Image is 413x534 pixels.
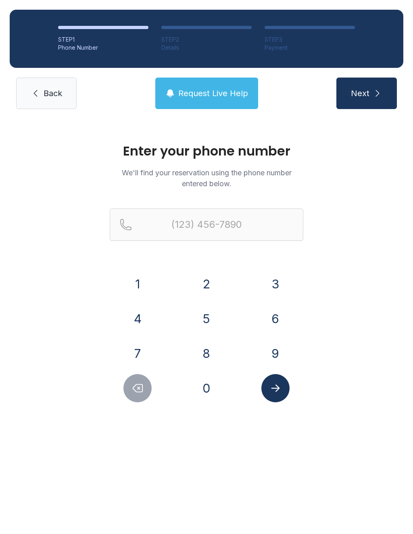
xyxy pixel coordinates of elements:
[192,374,221,402] button: 0
[178,88,248,99] span: Request Live Help
[265,36,355,44] div: STEP 3
[58,44,148,52] div: Phone Number
[58,36,148,44] div: STEP 1
[110,167,303,189] p: We'll find your reservation using the phone number entered below.
[110,145,303,158] h1: Enter your phone number
[265,44,355,52] div: Payment
[110,208,303,241] input: Reservation phone number
[161,44,252,52] div: Details
[123,305,152,333] button: 4
[192,305,221,333] button: 5
[123,374,152,402] button: Delete number
[44,88,62,99] span: Back
[261,339,290,368] button: 9
[261,374,290,402] button: Submit lookup form
[123,270,152,298] button: 1
[261,270,290,298] button: 3
[351,88,369,99] span: Next
[261,305,290,333] button: 6
[192,270,221,298] button: 2
[161,36,252,44] div: STEP 2
[123,339,152,368] button: 7
[192,339,221,368] button: 8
